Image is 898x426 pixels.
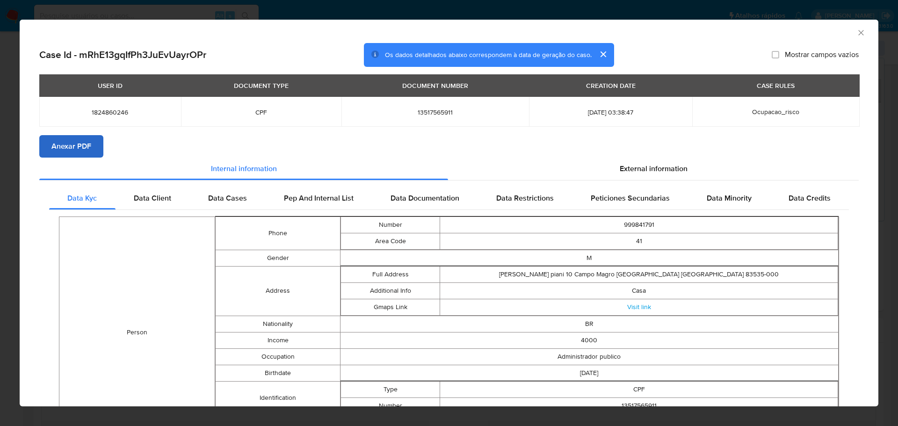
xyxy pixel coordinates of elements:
[440,282,838,299] td: Casa
[789,193,831,203] span: Data Credits
[591,193,670,203] span: Peticiones Secundarias
[391,193,459,203] span: Data Documentation
[540,108,681,116] span: [DATE] 03:38:47
[340,348,838,365] td: Administrador publico
[397,78,474,94] div: DOCUMENT NUMBER
[340,397,440,414] td: Number
[440,397,838,414] td: 13517565911
[228,78,294,94] div: DOCUMENT TYPE
[440,233,838,249] td: 41
[211,163,277,174] span: Internal information
[707,193,752,203] span: Data Minority
[620,163,688,174] span: External information
[592,43,614,65] button: cerrar
[340,250,838,266] td: M
[192,108,331,116] span: CPF
[216,365,340,381] td: Birthdate
[353,108,518,116] span: 13517565911
[216,217,340,250] td: Phone
[39,49,206,61] h2: Case Id - mRhE13gqIfPh3JuEvUayrOPr
[772,51,779,58] input: Mostrar campos vazios
[496,193,554,203] span: Data Restrictions
[216,266,340,316] td: Address
[92,78,128,94] div: USER ID
[440,381,838,397] td: CPF
[340,299,440,315] td: Gmaps Link
[216,348,340,365] td: Occupation
[39,135,103,158] button: Anexar PDF
[216,316,340,332] td: Nationality
[752,107,799,116] span: Ocupacao_risco
[856,28,865,36] button: Fechar a janela
[340,332,838,348] td: 4000
[580,78,641,94] div: CREATION DATE
[340,316,838,332] td: BR
[208,193,247,203] span: Data Cases
[785,50,859,59] span: Mostrar campos vazios
[284,193,354,203] span: Pep And Internal List
[134,193,171,203] span: Data Client
[385,50,592,59] span: Os dados detalhados abaixo correspondem à data de geração do caso.
[49,187,849,209] div: Detailed internal info
[216,250,340,266] td: Gender
[340,282,440,299] td: Additional Info
[440,217,838,233] td: 999841791
[751,78,800,94] div: CASE RULES
[67,193,97,203] span: Data Kyc
[51,108,170,116] span: 1824860246
[51,136,91,157] span: Anexar PDF
[39,158,859,180] div: Detailed info
[20,20,878,406] div: closure-recommendation-modal
[340,233,440,249] td: Area Code
[216,381,340,414] td: Identification
[340,381,440,397] td: Type
[440,266,838,282] td: [PERSON_NAME] piani 10 Campo Magro [GEOGRAPHIC_DATA] [GEOGRAPHIC_DATA] 83535-000
[627,302,651,311] a: Visit link
[216,332,340,348] td: Income
[340,217,440,233] td: Number
[340,365,838,381] td: [DATE]
[340,266,440,282] td: Full Address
